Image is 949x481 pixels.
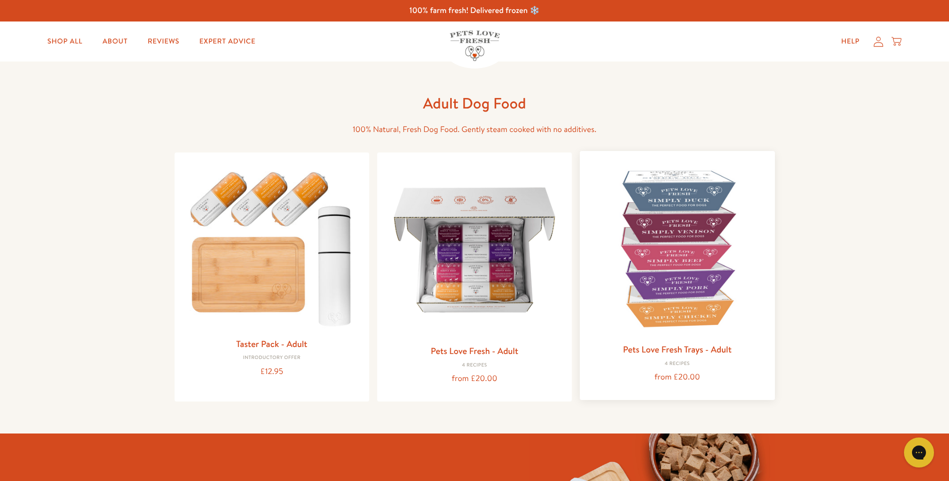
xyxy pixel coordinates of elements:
[385,362,564,368] div: 4 Recipes
[192,31,264,51] a: Expert Advice
[623,343,731,355] a: Pets Love Fresh Trays - Adult
[236,337,307,350] a: Taster Pack - Adult
[588,159,766,337] img: Pets Love Fresh Trays - Adult
[899,434,939,471] iframe: Gorgias live chat messenger
[183,160,361,332] img: Taster Pack - Adult
[588,370,766,384] div: from £20.00
[183,355,361,361] div: Introductory Offer
[431,344,518,357] a: Pets Love Fresh - Adult
[450,30,500,61] img: Pets Love Fresh
[315,93,635,113] h1: Adult Dog Food
[353,124,596,135] span: 100% Natural, Fresh Dog Food. Gently steam cooked with no additives.
[385,372,564,385] div: from £20.00
[183,365,361,378] div: £12.95
[385,160,564,339] img: Pets Love Fresh - Adult
[95,31,136,51] a: About
[833,31,867,51] a: Help
[588,361,766,367] div: 4 Recipes
[40,31,91,51] a: Shop All
[140,31,187,51] a: Reviews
